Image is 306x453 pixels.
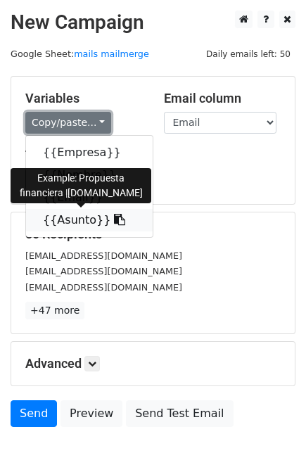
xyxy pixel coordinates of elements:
h5: Variables [25,91,143,106]
div: Widget de chat [236,385,306,453]
h5: Advanced [25,356,281,371]
small: [EMAIL_ADDRESS][DOMAIN_NAME] [25,266,182,276]
small: [EMAIL_ADDRESS][DOMAIN_NAME] [25,282,182,293]
h2: New Campaign [11,11,295,34]
a: Daily emails left: 50 [201,49,295,59]
small: [EMAIL_ADDRESS][DOMAIN_NAME] [25,250,182,261]
a: Copy/paste... [25,112,111,134]
iframe: Chat Widget [236,385,306,453]
h5: Email column [164,91,281,106]
span: Daily emails left: 50 [201,46,295,62]
small: Google Sheet: [11,49,149,59]
a: Send Test Email [126,400,233,427]
div: Example: Propuesta financiera |[DOMAIN_NAME] [11,168,151,203]
a: +47 more [25,302,84,319]
a: {{Empresa}} [26,141,153,164]
a: {{Asunto}} [26,209,153,231]
a: mails mailmerge [74,49,149,59]
a: Send [11,400,57,427]
a: Preview [60,400,122,427]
